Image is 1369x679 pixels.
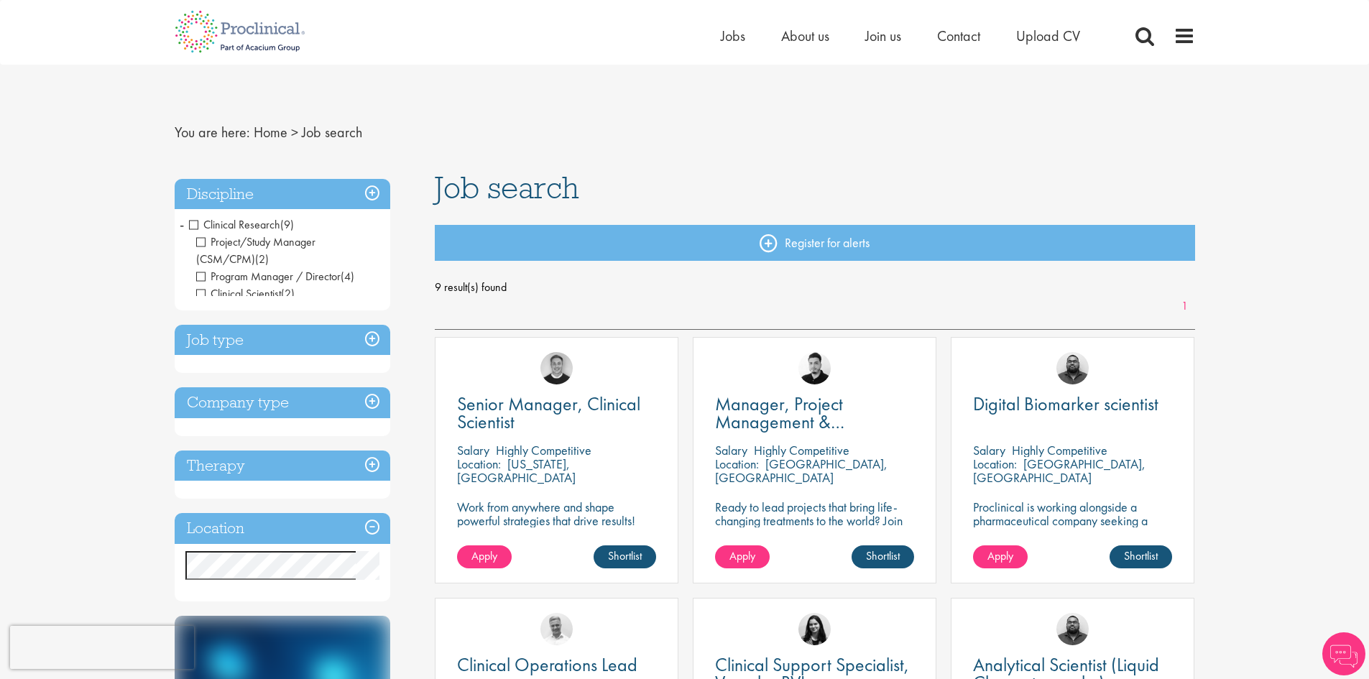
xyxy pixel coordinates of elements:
[1110,545,1172,568] a: Shortlist
[987,548,1013,563] span: Apply
[175,123,250,142] span: You are here:
[180,213,184,235] span: -
[280,217,294,232] span: (9)
[196,234,315,267] span: Project/Study Manager (CSM/CPM)
[937,27,980,45] a: Contact
[798,613,831,645] img: Indre Stankeviciute
[973,392,1158,416] span: Digital Biomarker scientist
[457,656,656,674] a: Clinical Operations Lead
[754,442,849,458] p: Highly Competitive
[189,217,280,232] span: Clinical Research
[715,456,759,472] span: Location:
[175,513,390,544] h3: Location
[1056,352,1089,384] img: Ashley Bennett
[435,277,1195,298] span: 9 result(s) found
[865,27,901,45] a: Join us
[973,456,1017,472] span: Location:
[457,456,501,472] span: Location:
[715,395,914,431] a: Manager, Project Management & Operational Delivery
[196,269,341,284] span: Program Manager / Director
[10,626,194,669] iframe: reCAPTCHA
[715,545,770,568] a: Apply
[973,395,1172,413] a: Digital Biomarker scientist
[715,392,870,452] span: Manager, Project Management & Operational Delivery
[457,395,656,431] a: Senior Manager, Clinical Scientist
[729,548,755,563] span: Apply
[721,27,745,45] a: Jobs
[254,123,287,142] a: breadcrumb link
[1012,442,1107,458] p: Highly Competitive
[196,286,281,301] span: Clinical Scientist
[594,545,656,568] a: Shortlist
[715,442,747,458] span: Salary
[457,456,576,486] p: [US_STATE], [GEOGRAPHIC_DATA]
[798,352,831,384] img: Anderson Maldonado
[1016,27,1080,45] a: Upload CV
[540,613,573,645] img: Joshua Bye
[175,325,390,356] h3: Job type
[189,217,294,232] span: Clinical Research
[255,251,269,267] span: (2)
[496,442,591,458] p: Highly Competitive
[1056,613,1089,645] img: Ashley Bennett
[852,545,914,568] a: Shortlist
[341,269,354,284] span: (4)
[973,545,1028,568] a: Apply
[973,456,1146,486] p: [GEOGRAPHIC_DATA], [GEOGRAPHIC_DATA]
[175,179,390,210] h3: Discipline
[715,456,888,486] p: [GEOGRAPHIC_DATA], [GEOGRAPHIC_DATA]
[1322,632,1365,675] img: Chatbot
[781,27,829,45] a: About us
[1174,298,1195,315] a: 1
[175,387,390,418] h3: Company type
[457,442,489,458] span: Salary
[435,168,579,207] span: Job search
[457,652,637,677] span: Clinical Operations Lead
[196,269,354,284] span: Program Manager / Director
[196,286,295,301] span: Clinical Scientist
[973,500,1172,568] p: Proclinical is working alongside a pharmaceutical company seeking a Digital Biomarker Scientist t...
[302,123,362,142] span: Job search
[175,451,390,481] h3: Therapy
[715,500,914,568] p: Ready to lead projects that bring life-changing treatments to the world? Join our client at the f...
[435,225,1195,261] a: Register for alerts
[457,392,640,434] span: Senior Manager, Clinical Scientist
[291,123,298,142] span: >
[457,545,512,568] a: Apply
[540,352,573,384] img: Bo Forsen
[457,500,656,555] p: Work from anywhere and shape powerful strategies that drive results! Enjoy the freedom of remote ...
[973,442,1005,458] span: Salary
[281,286,295,301] span: (2)
[471,548,497,563] span: Apply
